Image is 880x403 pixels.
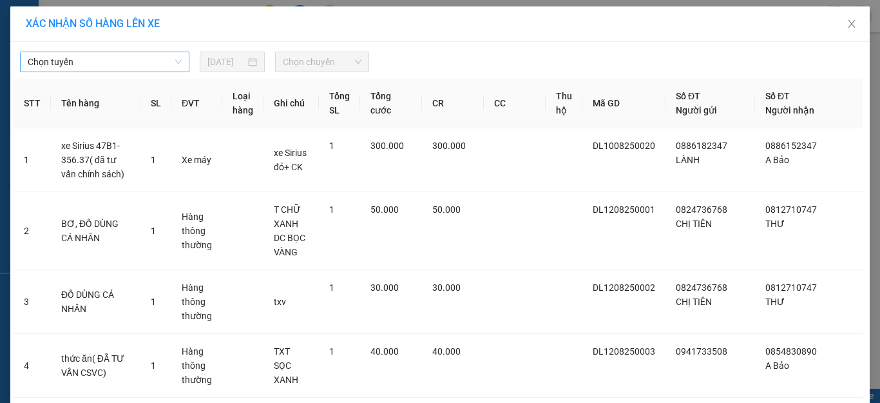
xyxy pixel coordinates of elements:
span: 40.000 [432,346,461,357]
td: BƠ, ĐỒ DÙNG CÁ NHÂN [51,192,140,270]
td: ĐỒ DÙNG CÁ NHÂN [51,270,140,334]
span: 1 [151,226,156,236]
span: close [847,19,857,29]
span: 300.000 [432,141,466,151]
td: Hàng thông thường [171,270,222,334]
span: DL1208250002 [593,282,655,293]
span: 1 [151,155,156,165]
span: Số ĐT [765,91,790,101]
span: 0812710747 [765,282,817,293]
td: 3 [14,270,51,334]
span: T CHỮ XANH DC BỌC VÀNG [274,204,305,257]
span: TXT SỌC XANH [274,346,298,385]
span: CHỊ TIÊN [676,297,712,307]
span: 300.000 [370,141,404,151]
span: 17:57:06 [DATE] [82,61,157,72]
th: ĐVT [171,79,222,128]
input: 12/08/2025 [207,55,245,69]
th: Tổng cước [360,79,422,128]
th: Ghi chú [263,79,319,128]
span: Người gửi [676,105,717,115]
td: Hàng thông thường [171,192,222,270]
span: 40.000 [370,346,399,357]
span: 50.000 [432,204,461,215]
span: LÀNH [676,155,700,165]
td: thức ăn( ĐÃ TƯ VẤN CSVC) [51,334,140,398]
span: Gửi: [70,7,126,21]
td: 2 [14,192,51,270]
th: STT [14,79,51,128]
span: 0886152347 [765,141,817,151]
th: Thu hộ [546,79,582,128]
th: Mã GD [582,79,665,128]
span: 30.000 [432,282,461,293]
span: 1 [329,282,334,293]
span: txv [274,297,286,307]
td: xe Sirius 47B1-356.37( đã tư vấn chính sách) [51,128,140,192]
span: 0854830890 [765,346,817,357]
span: 0824736768 [676,204,727,215]
span: 0812710747 [765,204,817,215]
th: Tổng SL [319,79,360,128]
span: A SỸ - 0932502434 [70,24,159,35]
span: 1 [151,360,156,371]
span: Chọn chuyến [283,52,362,72]
span: 1 [329,204,334,215]
span: 30.000 [370,282,399,293]
span: 50.000 [370,204,399,215]
span: 1 [329,346,334,357]
span: DL1008250020 [593,141,655,151]
span: DL1208250001 [593,204,655,215]
td: Xe máy [171,128,222,192]
span: 0886182347 [676,141,727,151]
td: Hàng thông thường [171,334,222,398]
span: DL1208250081 - [70,37,182,72]
th: CR [422,79,484,128]
span: nguyenhoang.tienoanh - In: [70,49,182,72]
span: A Bảo [765,155,789,165]
span: 0824736768 [676,282,727,293]
th: SL [140,79,171,128]
span: Đạt Lí [93,7,126,21]
span: Chọn tuyến [28,52,182,72]
span: A Bảo [765,360,789,371]
td: 1 [14,128,51,192]
span: 0941733508 [676,346,727,357]
button: Close [834,6,870,43]
span: THƯ [765,297,785,307]
span: 1 [329,141,334,151]
th: CC [484,79,546,128]
span: xe Sirius đỏ+ CK [274,148,307,172]
span: Số ĐT [676,91,700,101]
span: THƯ [765,219,785,229]
span: 1 [151,297,156,307]
span: DL1208250003 [593,346,655,357]
span: CHỊ TIÊN [676,219,712,229]
span: XÁC NHẬN SỐ HÀNG LÊN XE [26,17,160,30]
strong: Nhận: [26,79,170,149]
th: Loại hàng [222,79,263,128]
span: Người nhận [765,105,814,115]
th: Tên hàng [51,79,140,128]
td: 4 [14,334,51,398]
